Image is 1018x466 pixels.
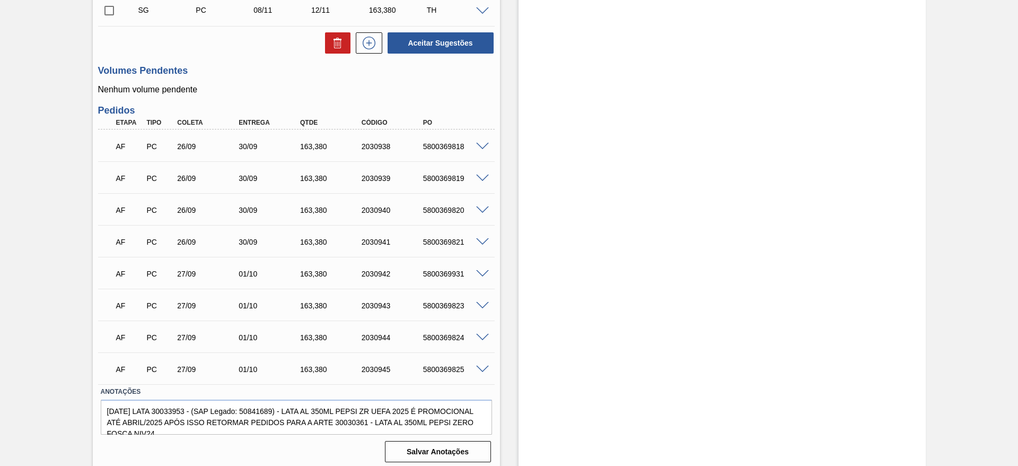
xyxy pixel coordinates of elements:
[113,358,145,381] div: Aguardando Faturamento
[98,105,495,116] h3: Pedidos
[236,119,305,126] div: Entrega
[98,65,495,76] h3: Volumes Pendentes
[193,6,257,14] div: Pedido de Compra
[236,206,305,214] div: 30/09/2025
[116,142,143,151] p: AF
[113,262,145,286] div: Aguardando Faturamento
[144,119,175,126] div: Tipo
[116,270,143,278] p: AF
[382,31,495,55] div: Aceitar Sugestões
[113,119,145,126] div: Etapa
[297,174,366,183] div: 163,380
[297,206,366,214] div: 163,380
[359,238,428,246] div: 2030941
[174,206,243,214] div: 26/09/2025
[236,174,305,183] div: 30/09/2025
[385,441,491,462] button: Salvar Anotações
[174,174,243,183] div: 26/09/2025
[113,326,145,349] div: Aguardando Faturamento
[144,365,175,374] div: Pedido de Compra
[420,206,489,214] div: 5800369820
[116,301,143,310] p: AF
[101,384,492,400] label: Anotações
[297,142,366,151] div: 163,380
[297,365,366,374] div: 163,380
[420,270,489,278] div: 5800369931
[297,119,366,126] div: Qtde
[136,6,200,14] div: Sugestão Criada
[359,365,428,374] div: 2030945
[320,32,350,54] div: Excluir Sugestões
[420,365,489,374] div: 5800369825
[174,142,243,151] div: 26/09/2025
[98,85,495,94] p: Nenhum volume pendente
[350,32,382,54] div: Nova sugestão
[116,174,143,183] p: AF
[113,135,145,158] div: Aguardando Faturamento
[144,206,175,214] div: Pedido de Compra
[113,230,145,254] div: Aguardando Faturamento
[366,6,431,14] div: 163,380
[251,6,315,14] div: 08/11/2025
[297,301,366,310] div: 163,380
[174,333,243,342] div: 27/09/2025
[359,206,428,214] div: 2030940
[359,270,428,278] div: 2030942
[236,333,305,342] div: 01/10/2025
[236,270,305,278] div: 01/10/2025
[236,142,305,151] div: 30/09/2025
[144,238,175,246] div: Pedido de Compra
[236,301,305,310] div: 01/10/2025
[236,365,305,374] div: 01/10/2025
[144,333,175,342] div: Pedido de Compra
[174,301,243,310] div: 27/09/2025
[174,238,243,246] div: 26/09/2025
[113,199,145,222] div: Aguardando Faturamento
[113,167,145,190] div: Aguardando Faturamento
[388,32,494,54] button: Aceitar Sugestões
[144,142,175,151] div: Pedido de Compra
[116,365,143,374] p: AF
[420,142,489,151] div: 5800369818
[359,174,428,183] div: 2030939
[116,206,143,214] p: AF
[359,119,428,126] div: Código
[236,238,305,246] div: 30/09/2025
[116,333,143,342] p: AF
[420,119,489,126] div: PO
[424,6,488,14] div: TH
[420,174,489,183] div: 5800369819
[144,301,175,310] div: Pedido de Compra
[420,301,489,310] div: 5800369823
[359,142,428,151] div: 2030938
[359,301,428,310] div: 2030943
[101,400,492,435] textarea: [DATE] LATA 30033953 - (SAP Legado: 50841689) - LATA AL 350ML PEPSI ZR UEFA 2025 É PROMOCIONAL AT...
[309,6,373,14] div: 12/11/2025
[144,174,175,183] div: Pedido de Compra
[297,270,366,278] div: 163,380
[113,294,145,317] div: Aguardando Faturamento
[174,365,243,374] div: 27/09/2025
[174,270,243,278] div: 27/09/2025
[359,333,428,342] div: 2030944
[420,238,489,246] div: 5800369821
[174,119,243,126] div: Coleta
[297,333,366,342] div: 163,380
[420,333,489,342] div: 5800369824
[297,238,366,246] div: 163,380
[144,270,175,278] div: Pedido de Compra
[116,238,143,246] p: AF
